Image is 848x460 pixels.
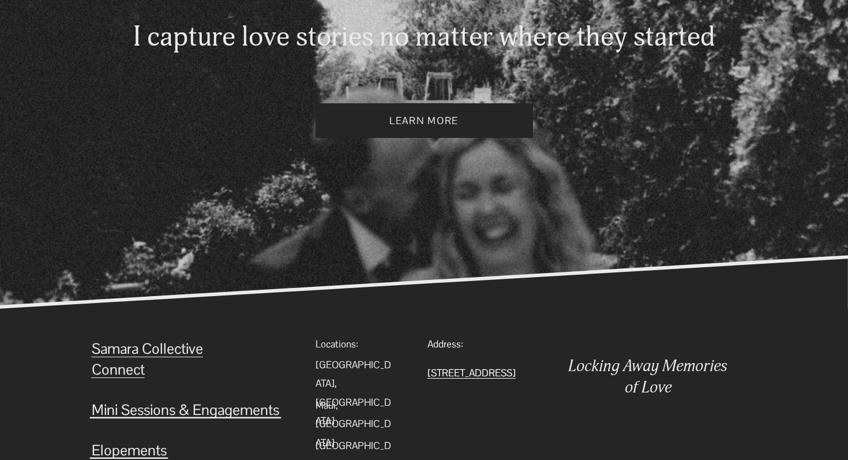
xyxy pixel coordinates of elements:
span: Mini Sessions & Engagements [92,401,279,419]
p: Maui, [GEOGRAPHIC_DATA] [316,396,393,452]
p: Address: [427,335,561,353]
span: Connect [92,360,145,379]
span: Locations: [316,338,358,350]
a: Mini Sessions & Engagements [92,396,279,424]
em: Locking Away Memories of Love [568,357,731,397]
a: [STREET_ADDRESS] [427,364,516,382]
a: Learn more [316,103,533,139]
a: Samara Collective [92,335,203,362]
h3: I capture love stories no matter where they started [92,20,757,55]
span: Samara Collective [92,339,203,358]
span: Elopements [92,441,167,459]
a: Connect [92,356,145,383]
